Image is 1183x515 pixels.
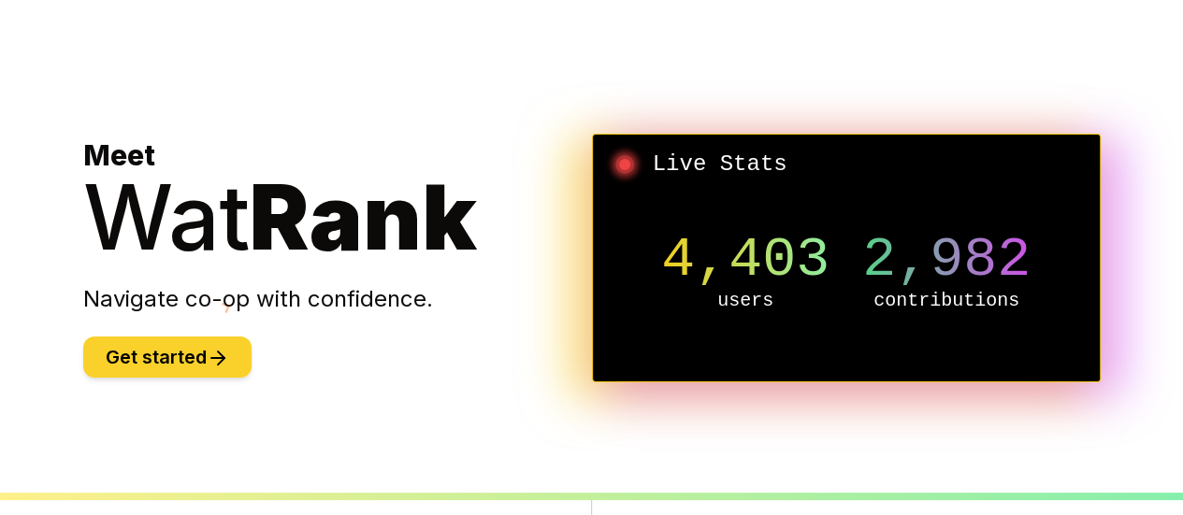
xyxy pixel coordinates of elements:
[250,163,477,271] span: Rank
[846,232,1047,288] p: 2,982
[83,336,252,378] button: Get started
[83,349,252,367] a: Get started
[83,163,250,271] span: Wat
[645,232,846,288] p: 4,403
[83,138,592,262] h1: Meet
[846,288,1047,314] p: contributions
[608,150,1085,179] h2: Live Stats
[83,284,592,314] p: Navigate co-op with confidence.
[645,288,846,314] p: users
